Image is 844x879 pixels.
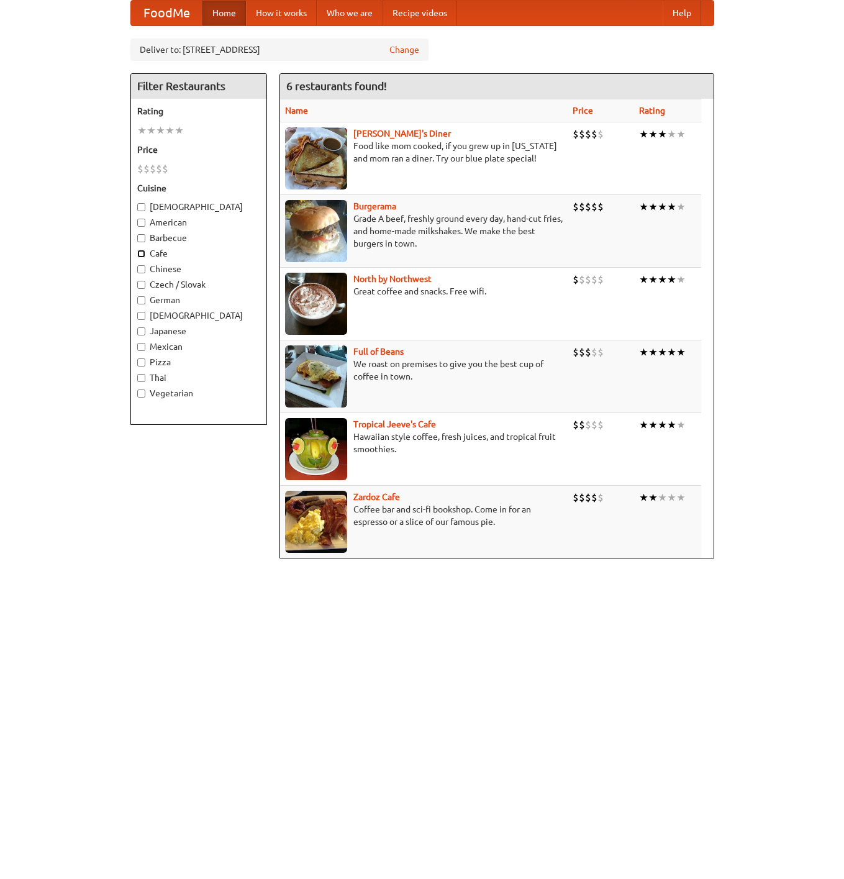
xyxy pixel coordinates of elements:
[648,127,658,141] li: ★
[137,340,260,353] label: Mexican
[285,491,347,553] img: zardoz.jpg
[585,491,591,504] li: $
[573,200,579,214] li: $
[639,200,648,214] li: ★
[353,274,432,284] a: North by Northwest
[639,106,665,116] a: Rating
[639,418,648,432] li: ★
[137,312,145,320] input: [DEMOGRAPHIC_DATA]
[667,418,676,432] li: ★
[353,419,436,429] a: Tropical Jeeve's Cafe
[137,374,145,382] input: Thai
[676,345,686,359] li: ★
[137,247,260,260] label: Cafe
[667,345,676,359] li: ★
[667,127,676,141] li: ★
[131,1,202,25] a: FoodMe
[639,491,648,504] li: ★
[285,358,563,383] p: We roast on premises to give you the best cup of coffee in town.
[639,273,648,286] li: ★
[579,127,585,141] li: $
[150,162,156,176] li: $
[579,200,585,214] li: $
[573,127,579,141] li: $
[137,234,145,242] input: Barbecue
[285,212,563,250] p: Grade A beef, freshly ground every day, hand-cut fries, and home-made milkshakes. We make the bes...
[597,127,604,141] li: $
[137,389,145,398] input: Vegetarian
[246,1,317,25] a: How it works
[667,200,676,214] li: ★
[137,265,145,273] input: Chinese
[591,418,597,432] li: $
[591,345,597,359] li: $
[667,491,676,504] li: ★
[156,124,165,137] li: ★
[591,273,597,286] li: $
[579,345,585,359] li: $
[639,345,648,359] li: ★
[658,418,667,432] li: ★
[137,371,260,384] label: Thai
[285,200,347,262] img: burgerama.jpg
[137,325,260,337] label: Japanese
[137,263,260,275] label: Chinese
[175,124,184,137] li: ★
[137,182,260,194] h5: Cuisine
[285,285,563,298] p: Great coffee and snacks. Free wifi.
[676,491,686,504] li: ★
[137,203,145,211] input: [DEMOGRAPHIC_DATA]
[285,140,563,165] p: Food like mom cooked, if you grew up in [US_STATE] and mom ran a diner. Try our blue plate special!
[667,273,676,286] li: ★
[648,345,658,359] li: ★
[353,492,400,502] a: Zardoz Cafe
[285,430,563,455] p: Hawaiian style coffee, fresh juices, and tropical fruit smoothies.
[648,200,658,214] li: ★
[573,273,579,286] li: $
[137,278,260,291] label: Czech / Slovak
[137,281,145,289] input: Czech / Slovak
[137,143,260,156] h5: Price
[143,162,150,176] li: $
[137,162,143,176] li: $
[597,345,604,359] li: $
[137,343,145,351] input: Mexican
[353,347,404,357] b: Full of Beans
[137,201,260,213] label: [DEMOGRAPHIC_DATA]
[597,491,604,504] li: $
[137,309,260,322] label: [DEMOGRAPHIC_DATA]
[383,1,457,25] a: Recipe videos
[585,345,591,359] li: $
[591,200,597,214] li: $
[597,273,604,286] li: $
[137,296,145,304] input: German
[137,105,260,117] h5: Rating
[648,418,658,432] li: ★
[573,345,579,359] li: $
[591,127,597,141] li: $
[591,491,597,504] li: $
[597,418,604,432] li: $
[585,127,591,141] li: $
[658,491,667,504] li: ★
[353,129,451,139] b: [PERSON_NAME]'s Diner
[579,418,585,432] li: $
[648,491,658,504] li: ★
[585,273,591,286] li: $
[353,201,396,211] a: Burgerama
[658,345,667,359] li: ★
[579,273,585,286] li: $
[137,356,260,368] label: Pizza
[285,345,347,408] img: beans.jpg
[663,1,701,25] a: Help
[597,200,604,214] li: $
[137,232,260,244] label: Barbecue
[137,216,260,229] label: American
[156,162,162,176] li: $
[573,106,593,116] a: Price
[676,418,686,432] li: ★
[286,80,387,92] ng-pluralize: 6 restaurants found!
